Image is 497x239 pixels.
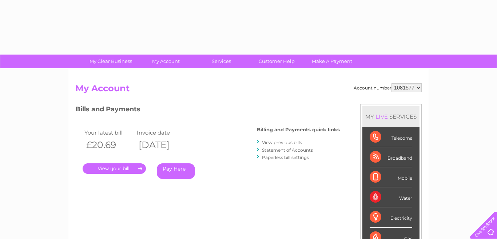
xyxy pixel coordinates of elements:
[135,128,187,138] td: Invoice date
[362,106,420,127] div: MY SERVICES
[157,163,195,179] a: Pay Here
[302,55,362,68] a: Make A Payment
[370,207,412,227] div: Electricity
[75,104,340,117] h3: Bills and Payments
[354,83,422,92] div: Account number
[136,55,196,68] a: My Account
[83,138,135,152] th: £20.69
[262,147,313,153] a: Statement of Accounts
[191,55,251,68] a: Services
[262,155,309,160] a: Paperless bill settings
[370,187,412,207] div: Water
[75,83,422,97] h2: My Account
[135,138,187,152] th: [DATE]
[370,167,412,187] div: Mobile
[262,140,302,145] a: View previous bills
[247,55,307,68] a: Customer Help
[370,147,412,167] div: Broadband
[374,113,389,120] div: LIVE
[81,55,141,68] a: My Clear Business
[257,127,340,132] h4: Billing and Payments quick links
[83,163,146,174] a: .
[370,127,412,147] div: Telecoms
[83,128,135,138] td: Your latest bill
